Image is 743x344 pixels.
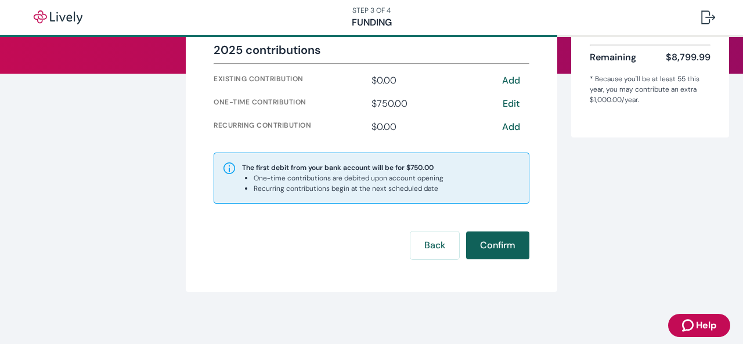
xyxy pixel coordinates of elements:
[682,318,696,332] svg: Zendesk support icon
[254,183,443,194] li: Recurring contributions begin at the next scheduled date
[492,97,529,111] button: Edit
[371,97,486,111] div: $750.00
[214,41,320,59] div: 2025 contributions
[466,231,529,259] button: Confirm
[410,231,459,259] button: Back
[492,74,529,88] button: Add
[692,3,724,31] button: Log out
[371,120,486,134] div: $0.00
[214,97,367,111] div: One-time contribution
[254,173,443,183] li: One-time contributions are debited upon account opening
[371,74,486,88] div: $0.00
[668,314,730,337] button: Zendesk support iconHelp
[492,120,529,134] button: Add
[590,50,636,64] span: Remaining
[214,74,367,88] div: Existing contribution
[214,120,367,134] div: Recurring contribution
[242,163,434,172] strong: The first debit from your bank account will be for $750.00
[696,318,716,332] span: Help
[26,10,91,24] img: Lively
[666,50,710,64] span: $8,799.99
[590,74,710,105] div: * Because you'll be at least 55 this year, you may contribute an extra $1,000.00 /year.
